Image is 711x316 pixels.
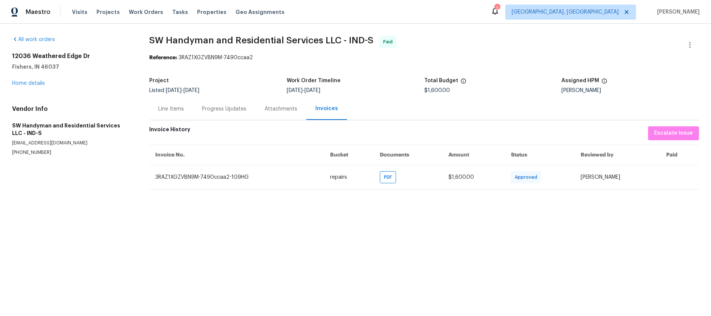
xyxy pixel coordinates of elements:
h5: Assigned HPM [561,78,599,83]
span: Listed [149,88,199,93]
span: - [287,88,320,93]
th: Status [505,145,575,165]
td: [PERSON_NAME] [575,165,660,189]
span: Paid [383,38,396,46]
h4: Vendor Info [12,105,131,113]
th: Reviewed by [575,145,660,165]
span: [DATE] [287,88,303,93]
span: SW Handyman and Residential Services LLC - IND-S [149,36,373,45]
span: Geo Assignments [235,8,284,16]
span: Work Orders [129,8,163,16]
p: [PHONE_NUMBER] [12,149,131,156]
h5: Project [149,78,169,83]
span: [GEOGRAPHIC_DATA], [GEOGRAPHIC_DATA] [512,8,619,16]
span: $1,600.00 [424,88,450,93]
span: $1,600.00 [448,175,474,180]
a: Home details [12,81,45,86]
h5: Total Budget [424,78,458,83]
h2: 12036 Weathered Edge Dr [12,52,131,60]
td: 3RAZ1XGZVBN9M-7490ccaa2-1G9HG [149,165,324,189]
th: Invoice No. [149,145,324,165]
div: PDF [380,171,396,183]
span: Properties [197,8,226,16]
div: Invoices [315,105,338,112]
th: Paid [660,145,699,165]
h5: Work Order Timeline [287,78,341,83]
h6: Invoice History [149,126,190,137]
h5: Fishers, IN 46037 [12,63,131,71]
span: PDF [384,173,395,181]
div: 3RAZ1XGZVBN9M-7490ccaa2 [149,54,699,61]
span: [PERSON_NAME] [654,8,700,16]
span: Tasks [172,9,188,15]
td: repairs [324,165,374,189]
button: Escalate Issue [648,126,699,140]
div: Attachments [265,105,297,113]
span: [DATE] [304,88,320,93]
p: [EMAIL_ADDRESS][DOMAIN_NAME] [12,140,131,146]
th: Bucket [324,145,374,165]
a: All work orders [12,37,55,42]
div: Progress Updates [202,105,246,113]
span: Projects [96,8,120,16]
span: The hpm assigned to this work order. [601,78,607,88]
th: Documents [374,145,442,165]
span: [DATE] [183,88,199,93]
b: Reference: [149,55,177,60]
span: [DATE] [166,88,182,93]
span: Approved [515,173,540,181]
div: 2 [494,5,500,12]
span: The total cost of line items that have been proposed by Opendoor. This sum includes line items th... [460,78,466,88]
span: - [166,88,199,93]
span: Escalate Issue [654,129,693,138]
div: [PERSON_NAME] [561,88,699,93]
h5: SW Handyman and Residential Services LLC - IND-S [12,122,131,137]
span: Visits [72,8,87,16]
span: Maestro [26,8,50,16]
th: Amount [442,145,505,165]
div: Line Items [158,105,184,113]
